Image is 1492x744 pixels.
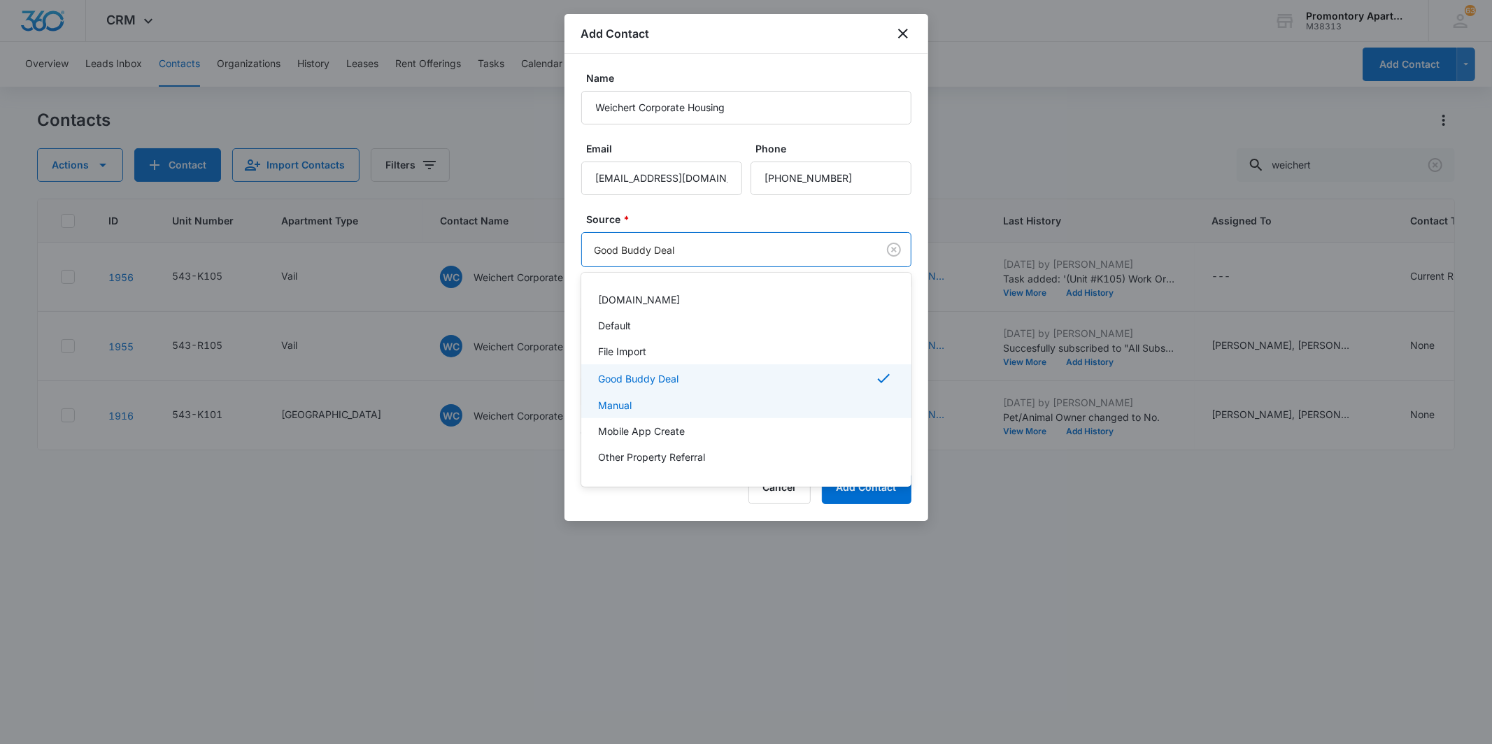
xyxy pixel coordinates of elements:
p: Good Buddy Deal [598,371,678,386]
p: [DOMAIN_NAME] [598,292,680,307]
p: File Import [598,344,646,359]
p: Other Property Referral [598,450,705,464]
p: Mobile App Create [598,424,685,438]
p: Default [598,318,631,333]
p: Manual [598,398,632,413]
